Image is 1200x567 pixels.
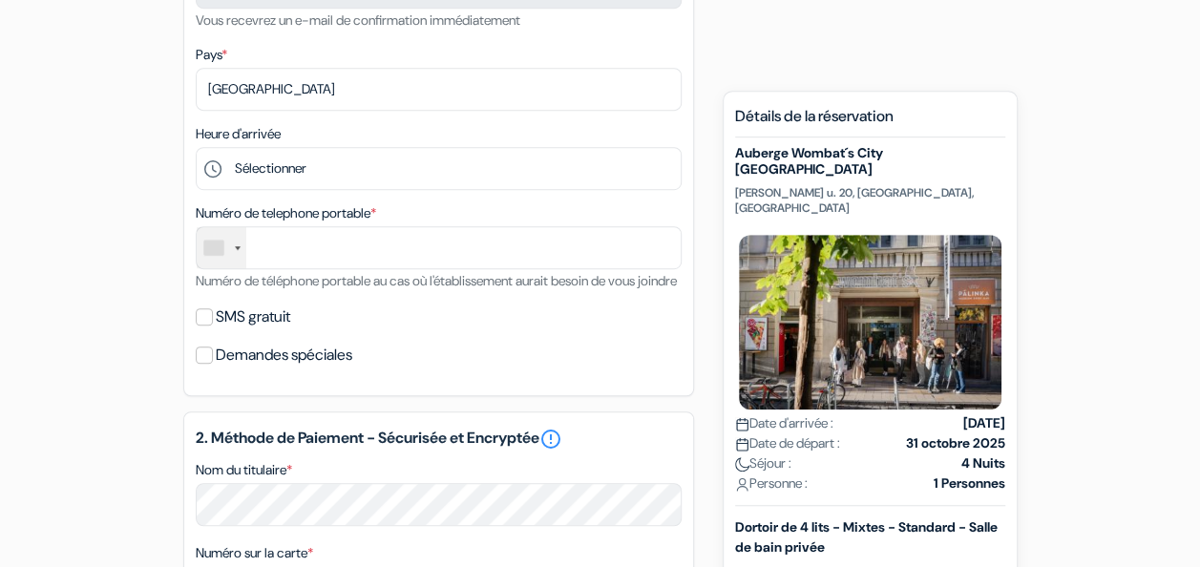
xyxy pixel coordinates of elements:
[196,460,292,480] label: Nom du titulaire
[735,518,998,556] b: Dortoir de 4 lits - Mixtes - Standard - Salle de bain privée
[735,185,1005,216] p: [PERSON_NAME] u. 20, [GEOGRAPHIC_DATA], [GEOGRAPHIC_DATA]
[735,477,749,492] img: user_icon.svg
[735,145,1005,178] h5: Auberge Wombat´s City [GEOGRAPHIC_DATA]
[963,413,1005,433] strong: [DATE]
[196,45,227,65] label: Pays
[196,272,677,289] small: Numéro de téléphone portable au cas où l'établissement aurait besoin de vous joindre
[196,11,520,29] small: Vous recevrez un e-mail de confirmation immédiatement
[906,433,1005,453] strong: 31 octobre 2025
[196,203,376,223] label: Numéro de telephone portable
[735,417,749,431] img: calendar.svg
[735,473,808,493] span: Personne :
[735,413,833,433] span: Date d'arrivée :
[735,433,840,453] span: Date de départ :
[196,124,281,144] label: Heure d'arrivée
[216,342,352,368] label: Demandes spéciales
[735,457,749,472] img: moon.svg
[934,473,1005,493] strong: 1 Personnes
[735,453,791,473] span: Séjour :
[196,428,682,451] h5: 2. Méthode de Paiement - Sécurisée et Encryptée
[735,437,749,451] img: calendar.svg
[539,428,562,451] a: error_outline
[735,107,1005,137] h5: Détails de la réservation
[216,304,290,330] label: SMS gratuit
[196,543,313,563] label: Numéro sur la carte
[961,453,1005,473] strong: 4 Nuits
